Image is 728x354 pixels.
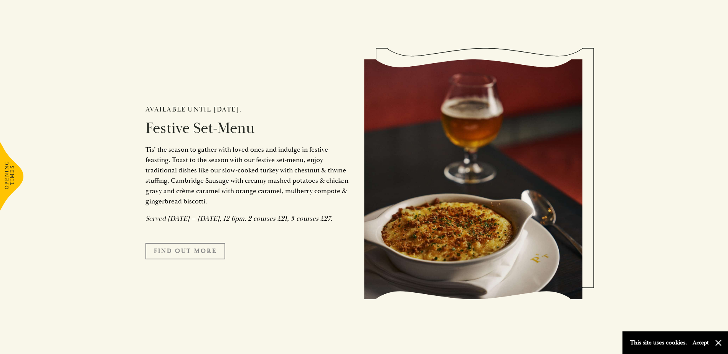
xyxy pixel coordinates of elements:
[630,337,687,348] p: This site uses cookies.
[715,339,722,347] button: Close and accept
[145,105,353,114] h2: Available until [DATE].
[693,339,709,346] button: Accept
[145,243,225,259] a: FIND OUT MORE
[145,214,332,223] em: Served [DATE] – [DATE], 12-6pm. 2-courses £21, 3-courses £27.
[145,144,353,206] p: Tis’ the season to gather with loved ones and indulge in festive feasting. Toast to the season wi...
[145,119,353,138] h2: Festive Set-Menu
